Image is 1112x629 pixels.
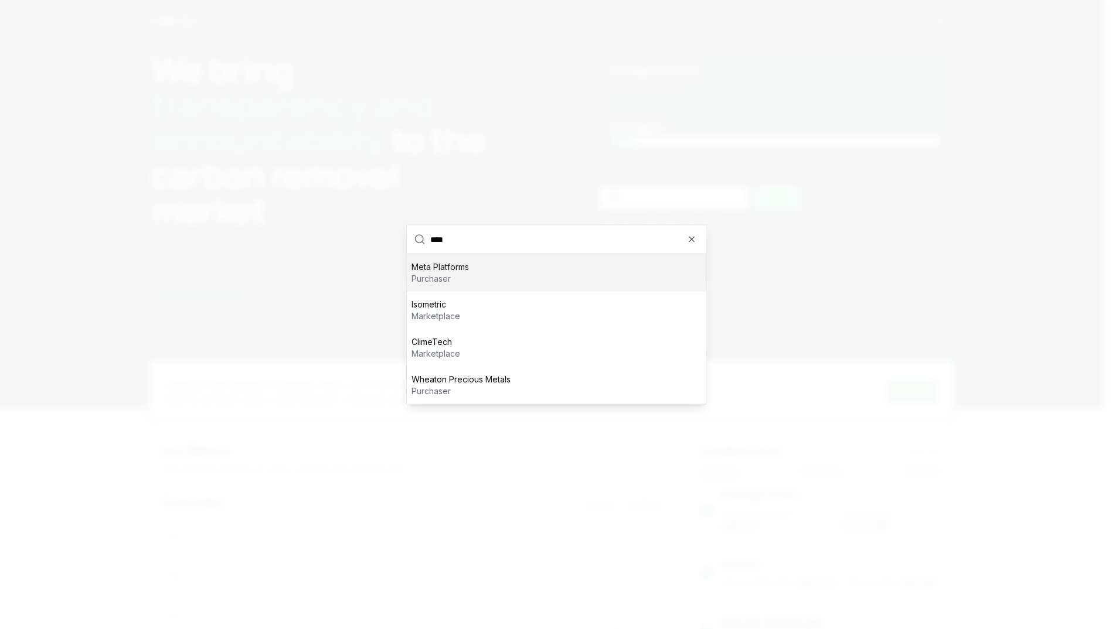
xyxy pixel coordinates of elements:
[412,374,511,385] p: Wheaton Precious Metals
[412,336,460,348] p: ClimeTech
[412,273,469,285] p: purchaser
[412,310,460,322] p: marketplace
[412,299,460,310] p: Isometric
[412,261,469,273] p: Meta Platforms
[412,385,511,397] p: purchaser
[412,348,460,360] p: marketplace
